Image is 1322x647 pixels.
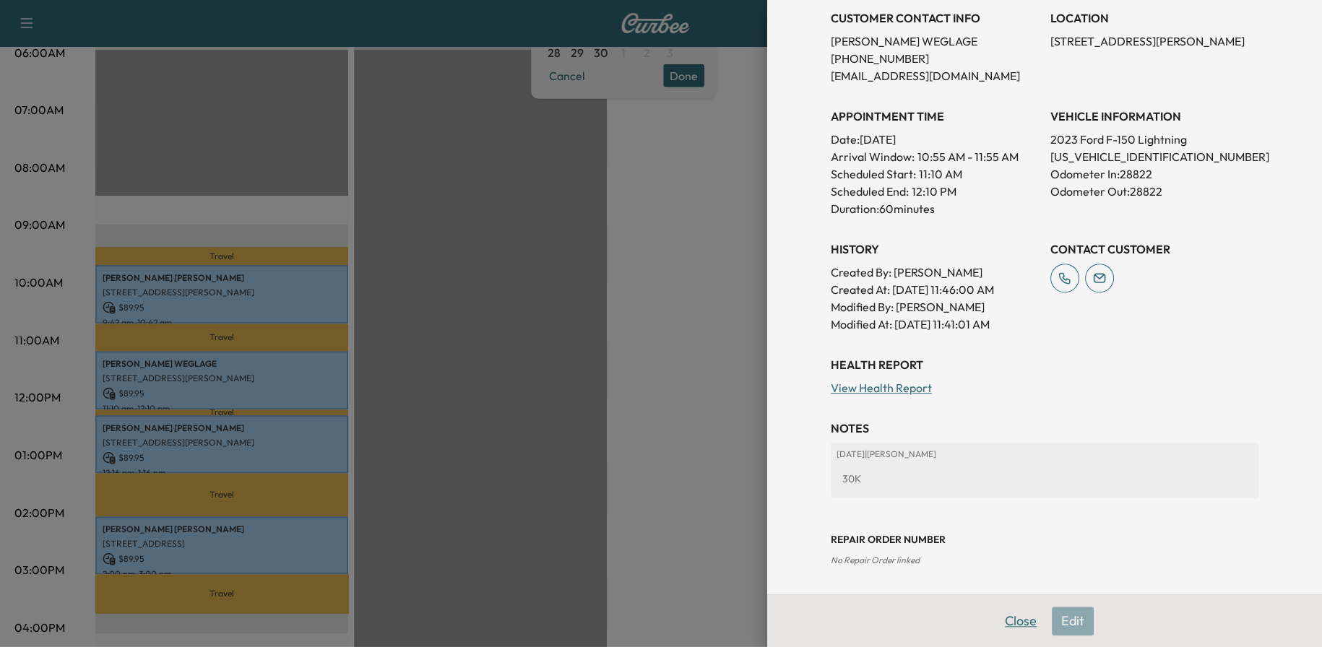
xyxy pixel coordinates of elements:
button: Close [995,607,1046,635]
p: Created By : [PERSON_NAME] [831,264,1039,281]
p: [PHONE_NUMBER] [831,50,1039,67]
p: Odometer In: 28822 [1050,165,1258,183]
p: 2023 Ford F-150 Lightning [1050,131,1258,148]
h3: Repair Order number [831,532,1258,547]
p: [STREET_ADDRESS][PERSON_NAME] [1050,32,1258,50]
p: [US_VEHICLE_IDENTIFICATION_NUMBER] [1050,148,1258,165]
p: [DATE] | [PERSON_NAME] [837,448,1253,460]
h3: LOCATION [1050,9,1258,27]
p: 12:10 PM [912,183,956,200]
span: 10:55 AM - 11:55 AM [917,148,1019,165]
a: View Health Report [831,381,932,395]
h3: NOTES [831,420,1258,437]
p: Modified By : [PERSON_NAME] [831,298,1039,316]
h3: CONTACT CUSTOMER [1050,240,1258,258]
div: 30K [837,466,1253,492]
p: Odometer Out: 28822 [1050,183,1258,200]
p: Modified At : [DATE] 11:41:01 AM [831,316,1039,333]
p: Date: [DATE] [831,131,1039,148]
h3: Health Report [831,356,1258,373]
h3: APPOINTMENT TIME [831,108,1039,125]
p: Scheduled End: [831,183,909,200]
p: 11:10 AM [919,165,962,183]
h3: VEHICLE INFORMATION [1050,108,1258,125]
p: Created At : [DATE] 11:46:00 AM [831,281,1039,298]
p: Arrival Window: [831,148,1039,165]
p: [PERSON_NAME] WEGLAGE [831,32,1039,50]
h3: History [831,240,1039,258]
p: Scheduled Start: [831,165,916,183]
h3: CUSTOMER CONTACT INFO [831,9,1039,27]
span: No Repair Order linked [831,555,920,565]
p: [EMAIL_ADDRESS][DOMAIN_NAME] [831,67,1039,84]
p: Duration: 60 minutes [831,200,1039,217]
